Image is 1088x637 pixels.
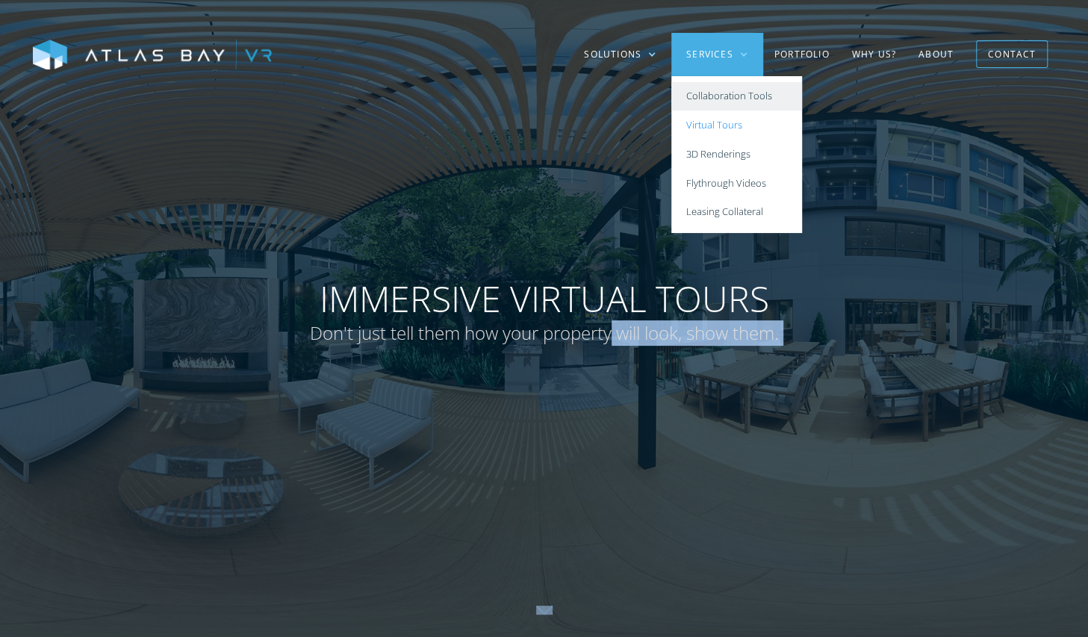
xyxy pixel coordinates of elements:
a: Collaboration Tools [671,82,802,111]
h1: Immersive Virtual Tours [310,277,779,345]
div: Services [686,48,733,61]
div: Solutions [584,48,641,61]
a: 3D Renderings [671,140,802,169]
nav: Services [671,76,802,233]
div: Services [671,33,763,76]
a: Leasing Collateral [671,198,802,227]
a: Flythrough Videos [671,169,802,198]
div: Solutions [569,33,671,76]
div: Contact [988,43,1036,66]
a: About [907,33,965,76]
img: Down further on page [536,606,553,615]
a: Virtual Tours [671,111,802,140]
a: Portfolio [763,33,841,76]
span: Don't just tell them how your property will look, show them. [310,320,779,346]
a: Contact [976,40,1048,68]
a: Why US? [840,33,907,76]
img: Atlas Bay VR Logo [33,40,272,71]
